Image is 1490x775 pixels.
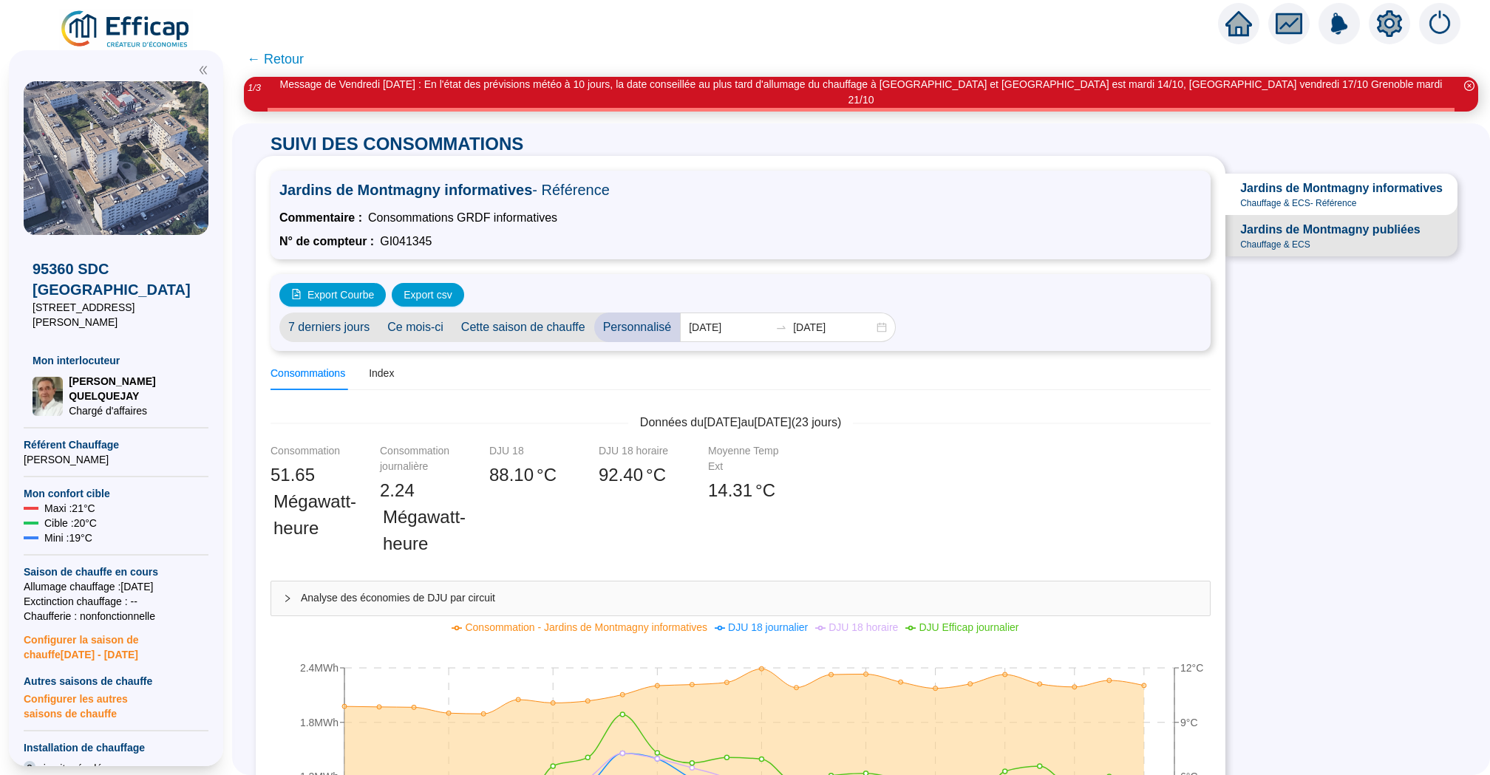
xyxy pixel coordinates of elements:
span: .24 [389,480,414,500]
span: Chauffage & ECS - Référence [1240,197,1356,209]
span: .31 [728,480,752,500]
div: Consommations [271,366,345,381]
span: ← Retour [247,49,304,69]
div: Analyse des économies de DJU par circuit [271,581,1210,615]
span: °C [537,462,557,488]
span: .40 [619,465,643,485]
span: GI041345 [380,233,432,250]
img: alerts [1319,3,1360,44]
span: Cible : 20 °C [44,516,97,530]
span: SUIVI DES CONSOMMATIONS [256,134,538,154]
div: Message de Vendredi [DATE] : En l'état des prévisions météo à 10 jours, la date conseillée au plu... [268,77,1455,108]
span: 2 [380,480,389,500]
span: Exctinction chauffage : -- [24,594,208,609]
div: Moyenne Temp Ext [708,443,782,474]
div: Consommation [271,443,344,459]
span: Maxi : 21 °C [44,501,95,516]
span: Export Courbe [307,287,374,303]
span: 95360 SDC [GEOGRAPHIC_DATA] [33,259,200,300]
div: DJU 18 [489,443,563,459]
span: Personnalisé [594,313,681,342]
button: Export Courbe [279,283,386,307]
span: collapsed [283,594,292,603]
button: Export csv [392,283,463,307]
span: [PERSON_NAME] [24,452,208,467]
span: °C [646,462,666,488]
span: Saison de chauffe en cours [24,564,208,579]
span: Autres saisons de chauffe [24,674,208,689]
span: Allumage chauffage : [DATE] [24,579,208,594]
span: swap-right [775,321,787,333]
span: Configurer la saison de chauffe [DATE] - [DATE] [24,624,208,662]
span: Cette saison de chauffe [452,313,594,342]
span: [STREET_ADDRESS][PERSON_NAME] [33,300,200,330]
input: Date de fin [793,320,874,335]
div: Consommation journalière [380,443,454,474]
span: Ce mois-ci [378,313,452,342]
tspan: 1.8MWh [300,717,339,728]
span: Mégawatt-heure [273,488,356,542]
span: Configurer les autres saisons de chauffe [24,689,208,721]
span: Référent Chauffage [24,437,208,452]
span: .65 [290,465,315,485]
tspan: 9°C [1180,717,1198,728]
img: alerts [1419,3,1460,44]
span: Export csv [404,287,452,303]
span: 14 [708,480,728,500]
span: fund [1276,10,1302,37]
span: Jardins de Montmagny publiées [1240,221,1421,239]
span: Consommations GRDF informatives [368,209,557,227]
span: Jardins de Montmagny informatives [279,180,1202,200]
span: .10 [509,465,534,485]
span: Installation de chauffage [24,740,208,755]
span: file-image [291,289,302,299]
div: Index [369,366,394,381]
span: DJU Efficap journalier [919,621,1018,633]
span: Chauffage & ECS [1240,239,1310,250]
span: double-left [198,65,208,75]
span: DJU 18 horaire [829,621,898,633]
tspan: 12°C [1180,662,1203,674]
span: Commentaire : [279,209,362,227]
span: to [775,321,787,333]
input: Date de début [689,320,769,335]
span: home [1225,10,1252,37]
span: Mini : 19 °C [44,530,92,545]
span: Chaufferie : non fonctionnelle [24,609,208,624]
span: 88 [489,465,509,485]
span: Mon interlocuteur [33,353,200,368]
span: N° de compteur : [279,233,374,250]
span: close-circle [1464,81,1474,91]
span: 51 [271,465,290,485]
span: - Référence [532,182,610,198]
span: [PERSON_NAME] QUELQUEJAY [69,374,200,403]
span: Consommation - Jardins de Montmagny informatives [465,621,707,633]
span: Données du [DATE] au [DATE] ( 23 jours) [628,414,853,431]
div: DJU 18 horaire [599,443,673,459]
tspan: 2.4MWh [300,662,339,674]
span: Mon confort cible [24,486,208,501]
i: 1 / 3 [248,82,261,93]
span: 92 [599,465,619,485]
img: Chargé d'affaires [33,377,63,415]
span: 7 derniers jours [279,313,378,342]
img: efficap energie logo [59,9,193,50]
span: Analyse des économies de DJU par circuit [301,590,1198,606]
span: Chargé d'affaires [69,403,200,418]
span: °C [755,477,775,504]
span: setting [1376,10,1403,37]
span: Jardins de Montmagny informatives [1240,180,1443,197]
span: Mégawatt-heure [383,504,466,557]
span: DJU 18 journalier [728,621,808,633]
